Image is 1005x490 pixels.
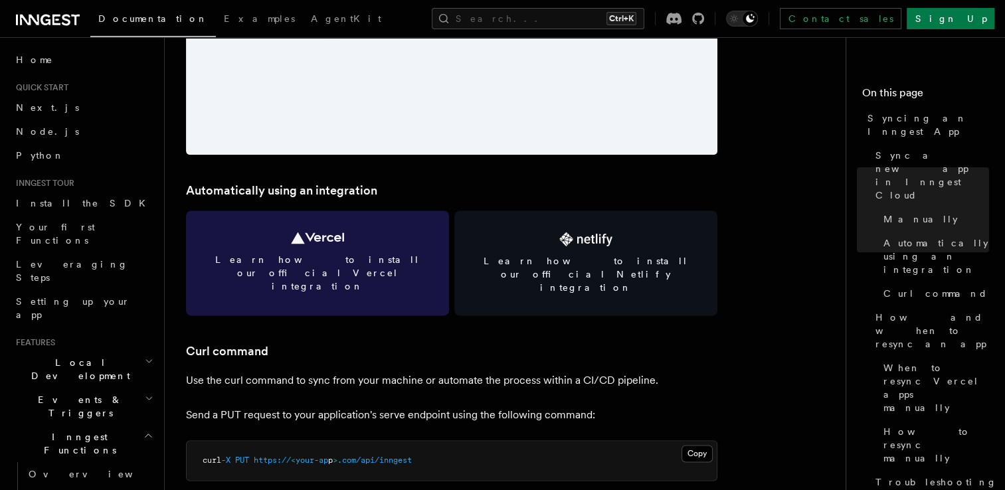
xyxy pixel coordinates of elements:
span: Local Development [11,356,145,382]
a: Curl command [186,342,268,361]
span: Overview [29,469,165,479]
span: Events & Triggers [11,393,145,420]
span: Syncing an Inngest App [868,112,989,138]
a: Install the SDK [11,191,156,215]
a: Manually [878,207,989,231]
a: Curl command [878,282,989,305]
a: Next.js [11,96,156,120]
a: Sync a new app in Inngest Cloud [870,143,989,207]
kbd: Ctrl+K [606,12,636,25]
span: PUT [235,455,249,465]
span: Sync a new app in Inngest Cloud [875,149,989,202]
span: Troubleshooting [875,475,997,489]
a: Sign Up [907,8,994,29]
span: When to resync Vercel apps manually [883,361,989,414]
a: Automatically using an integration [186,181,377,200]
a: Home [11,48,156,72]
a: Learn how to install our official Vercel integration [186,210,449,315]
a: Overview [23,462,156,486]
span: Features [11,337,55,348]
a: How and when to resync an app [870,305,989,356]
span: Quick start [11,82,68,93]
span: Your first Functions [16,222,95,246]
a: AgentKit [303,4,389,36]
a: When to resync Vercel apps manually [878,356,989,420]
span: > [333,455,337,465]
span: Documentation [98,13,208,24]
button: Inngest Functions [11,425,156,462]
button: Toggle dark mode [726,11,758,27]
span: How and when to resync an app [875,311,989,351]
span: Curl command [883,287,988,300]
a: How to resync manually [878,420,989,470]
span: p [328,455,333,465]
span: Examples [224,13,295,24]
button: Events & Triggers [11,388,156,425]
span: Learn how to install our official Vercel integration [202,253,433,293]
a: Learn how to install our official Netlify integration [454,210,717,315]
a: Your first Functions [11,215,156,252]
span: Manually [883,212,958,226]
span: Home [16,53,53,66]
span: https:// [254,455,291,465]
span: Leveraging Steps [16,259,128,283]
span: Install the SDK [16,198,153,208]
a: Contact sales [780,8,901,29]
span: How to resync manually [883,425,989,465]
span: curl [203,455,221,465]
button: Search...Ctrl+K [432,8,644,29]
a: Documentation [90,4,216,37]
a: Leveraging Steps [11,252,156,289]
a: Examples [216,4,303,36]
span: -X [221,455,230,465]
span: Inngest tour [11,178,74,189]
span: Inngest Functions [11,430,143,457]
a: Python [11,143,156,167]
span: < [291,455,296,465]
a: Node.js [11,120,156,143]
span: Automatically using an integration [883,236,989,276]
span: Setting up your app [16,296,130,320]
span: Next.js [16,102,79,113]
span: Python [16,150,64,161]
p: Send a PUT request to your application's serve endpoint using the following command: [186,406,717,424]
span: AgentKit [311,13,381,24]
span: your-ap [296,455,328,465]
span: .com/api/inngest [337,455,412,465]
button: Local Development [11,351,156,388]
a: Setting up your app [11,289,156,327]
h4: On this page [862,85,989,106]
a: Syncing an Inngest App [862,106,989,143]
span: Learn how to install our official Netlify integration [470,254,701,294]
p: Use the curl command to sync from your machine or automate the process within a CI/CD pipeline. [186,371,717,390]
button: Copy [682,445,713,462]
a: Automatically using an integration [878,231,989,282]
span: Node.js [16,126,79,137]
